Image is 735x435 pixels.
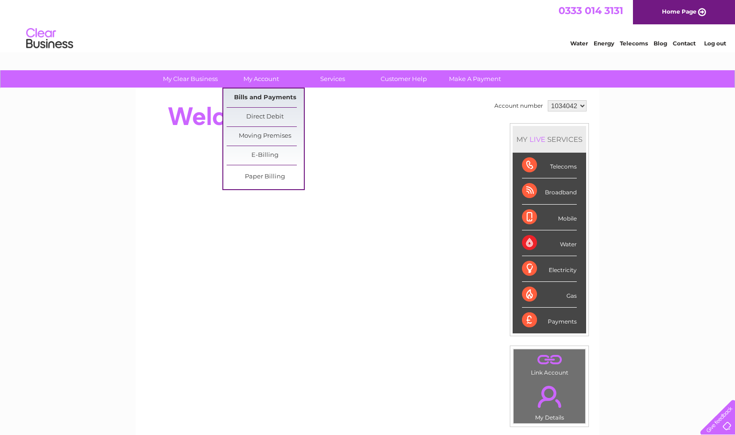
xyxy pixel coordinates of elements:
[227,88,304,107] a: Bills and Payments
[227,127,304,146] a: Moving Premises
[492,98,545,114] td: Account number
[620,40,648,47] a: Telecoms
[513,126,586,153] div: MY SERVICES
[152,70,229,88] a: My Clear Business
[227,146,304,165] a: E-Billing
[594,40,614,47] a: Energy
[513,378,586,424] td: My Details
[673,40,696,47] a: Contact
[522,256,577,282] div: Electricity
[516,352,583,368] a: .
[704,40,726,47] a: Log out
[147,5,589,45] div: Clear Business is a trading name of Verastar Limited (registered in [GEOGRAPHIC_DATA] No. 3667643...
[559,5,623,16] a: 0333 014 3131
[227,108,304,126] a: Direct Debit
[570,40,588,47] a: Water
[294,70,371,88] a: Services
[522,178,577,204] div: Broadband
[522,153,577,178] div: Telecoms
[223,70,300,88] a: My Account
[436,70,514,88] a: Make A Payment
[522,205,577,230] div: Mobile
[522,308,577,333] div: Payments
[516,380,583,413] a: .
[26,24,73,53] img: logo.png
[227,168,304,186] a: Paper Billing
[654,40,667,47] a: Blog
[365,70,442,88] a: Customer Help
[513,349,586,378] td: Link Account
[522,230,577,256] div: Water
[528,135,547,144] div: LIVE
[522,282,577,308] div: Gas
